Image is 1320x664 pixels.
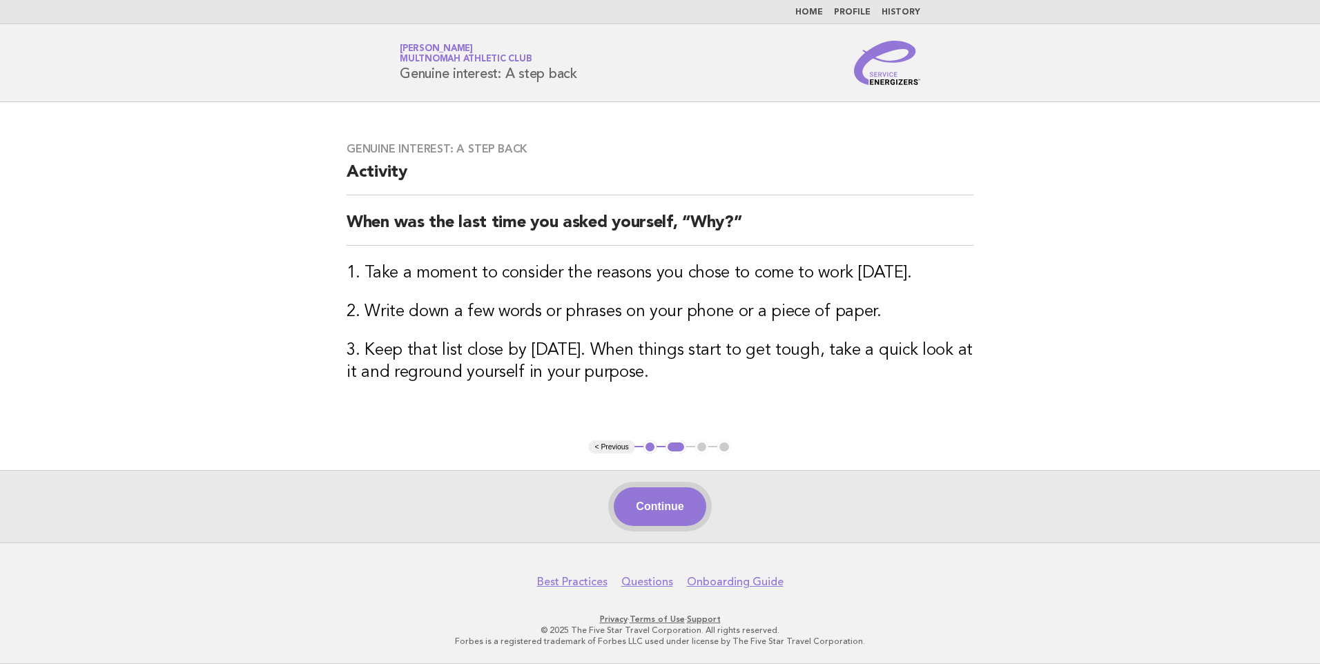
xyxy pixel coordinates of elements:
[237,636,1083,647] p: Forbes is a registered trademark of Forbes LLC used under license by The Five Star Travel Corpora...
[795,8,823,17] a: Home
[630,614,685,624] a: Terms of Use
[347,142,973,156] h3: Genuine interest: A step back
[347,162,973,195] h2: Activity
[882,8,920,17] a: History
[347,340,973,384] h3: 3. Keep that list close by [DATE]. When things start to get tough, take a quick look at it and re...
[666,440,686,454] button: 2
[614,487,706,526] button: Continue
[237,625,1083,636] p: © 2025 The Five Star Travel Corporation. All rights reserved.
[834,8,871,17] a: Profile
[347,262,973,284] h3: 1. Take a moment to consider the reasons you chose to come to work [DATE].
[400,45,577,81] h1: Genuine interest: A step back
[237,614,1083,625] p: · ·
[643,440,657,454] button: 1
[687,575,784,589] a: Onboarding Guide
[687,614,721,624] a: Support
[537,575,608,589] a: Best Practices
[347,301,973,323] h3: 2. Write down a few words or phrases on your phone or a piece of paper.
[621,575,673,589] a: Questions
[400,55,532,64] span: Multnomah Athletic Club
[347,212,973,246] h2: When was the last time you asked yourself, “Why?”
[854,41,920,85] img: Service Energizers
[400,44,532,64] a: [PERSON_NAME]Multnomah Athletic Club
[589,440,634,454] button: < Previous
[600,614,628,624] a: Privacy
